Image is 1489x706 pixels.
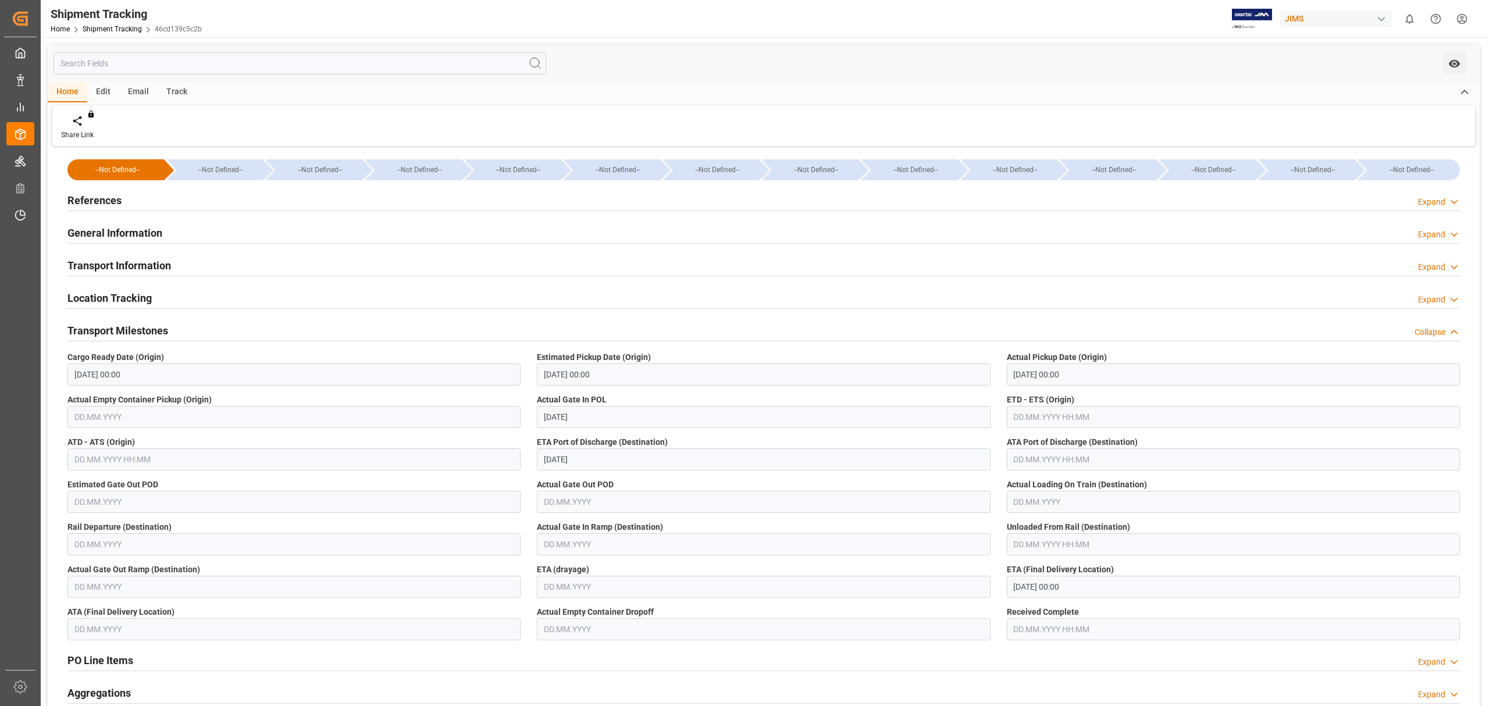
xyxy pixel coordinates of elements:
span: Actual Empty Container Pickup (Origin) [67,394,212,406]
span: Estimated Gate Out POD [67,479,158,491]
span: ETA (drayage) [537,564,589,576]
div: --Not Defined-- [973,159,1057,180]
div: Home [48,83,87,102]
input: DD.MM.YYYY HH:MM [1007,406,1460,428]
div: --Not Defined-- [1259,159,1355,180]
div: --Not Defined-- [1159,159,1256,180]
span: Actual Gate Out POD [537,479,614,491]
div: --Not Defined-- [365,159,462,180]
h2: References [67,192,122,208]
span: ETA Port of Discharge (Destination) [537,436,668,448]
input: DD.MM.YYYY HH:MM [67,363,521,386]
div: Edit [87,83,119,102]
span: Rail Departure (Destination) [67,521,172,533]
input: DD.MM.YYYY [67,491,521,513]
div: --Not Defined-- [476,159,561,180]
div: Email [119,83,158,102]
span: Actual Gate In Ramp (Destination) [537,521,663,533]
div: --Not Defined-- [277,159,362,180]
div: JIMS [1280,10,1392,27]
div: Shipment Tracking [51,5,202,23]
div: --Not Defined-- [675,159,760,180]
div: --Not Defined-- [79,159,156,180]
a: Home [51,25,70,33]
div: --Not Defined-- [1270,159,1355,180]
input: DD.MM.YYYY HH:MM [1007,618,1460,640]
div: --Not Defined-- [564,159,660,180]
span: ATA (Final Delivery Location) [67,606,174,618]
button: Help Center [1423,6,1449,32]
input: Search Fields [54,52,546,74]
input: DD.MM.YYYY [67,618,521,640]
input: DD.MM.YYYY [67,576,521,598]
input: DD.MM.YYYY [537,576,990,598]
span: Received Complete [1007,606,1079,618]
h2: Location Tracking [67,290,152,306]
div: --Not Defined-- [663,159,760,180]
span: ATD - ATS (Origin) [67,436,135,448]
img: Exertis%20JAM%20-%20Email%20Logo.jpg_1722504956.jpg [1232,9,1272,29]
span: Actual Pickup Date (Origin) [1007,351,1107,363]
div: --Not Defined-- [179,159,263,180]
div: --Not Defined-- [762,159,859,180]
div: Collapse [1415,326,1445,338]
div: --Not Defined-- [67,159,164,180]
div: --Not Defined-- [167,159,263,180]
div: --Not Defined-- [377,159,462,180]
span: ETD - ETS (Origin) [1007,394,1074,406]
div: Expand [1418,689,1445,701]
div: --Not Defined-- [873,159,958,180]
div: --Not Defined-- [1171,159,1256,180]
input: DD.MM.YYYY HH:MM [537,363,990,386]
div: --Not Defined-- [1071,159,1156,180]
input: DD.MM.YYYY HH:MM [1007,448,1460,470]
span: Cargo Ready Date (Origin) [67,351,164,363]
div: --Not Defined-- [575,159,660,180]
div: --Not Defined-- [1358,159,1460,180]
div: --Not Defined-- [1060,159,1156,180]
input: DD.MM.YYYY [537,448,990,470]
input: DD.MM.YYYY [537,618,990,640]
span: Unloaded From Rail (Destination) [1007,521,1130,533]
h2: PO Line Items [67,652,133,668]
div: Expand [1418,294,1445,306]
div: --Not Defined-- [465,159,561,180]
span: Actual Gate In POL [537,394,607,406]
div: Expand [1418,261,1445,273]
a: Shipment Tracking [83,25,142,33]
div: Expand [1418,229,1445,241]
span: ETA (Final Delivery Location) [1007,564,1114,576]
input: DD.MM.YYYY [1007,491,1460,513]
div: --Not Defined-- [774,159,859,180]
h2: Transport Milestones [67,323,168,338]
h2: Transport Information [67,258,171,273]
div: Expand [1418,196,1445,208]
input: DD.MM.YYYY [537,491,990,513]
input: DD.MM.YYYY HH:MM [1007,533,1460,555]
button: JIMS [1280,8,1397,30]
div: --Not Defined-- [1369,159,1454,180]
input: DD.MM.YYYY [67,533,521,555]
h2: Aggregations [67,685,131,701]
div: Expand [1418,656,1445,668]
button: show 0 new notifications [1397,6,1423,32]
div: --Not Defined-- [266,159,362,180]
div: Track [158,83,196,102]
input: DD.MM.YYYY [67,406,521,428]
span: Actual Gate Out Ramp (Destination) [67,564,200,576]
h2: General Information [67,225,162,241]
span: Actual Empty Container Dropoff [537,606,654,618]
div: --Not Defined-- [961,159,1057,180]
input: DD.MM.YYYY HH:MM [1007,576,1460,598]
div: --Not Defined-- [861,159,958,180]
span: Actual Loading On Train (Destination) [1007,479,1147,491]
input: DD.MM.YYYY [537,406,990,428]
input: DD.MM.YYYY [537,533,990,555]
span: ATA Port of Discharge (Destination) [1007,436,1138,448]
button: open menu [1442,52,1466,74]
input: DD.MM.YYYY HH:MM [67,448,521,470]
span: Estimated Pickup Date (Origin) [537,351,651,363]
input: DD.MM.YYYY HH:MM [1007,363,1460,386]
